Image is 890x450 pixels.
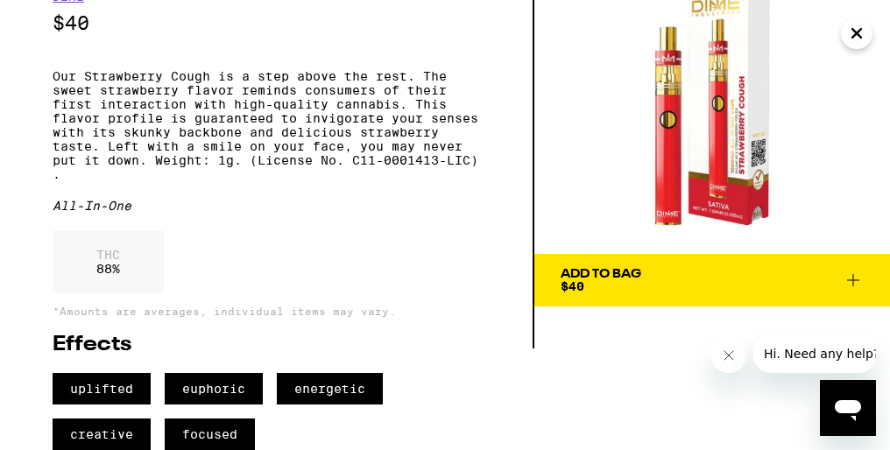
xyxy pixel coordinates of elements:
[561,279,584,293] span: $40
[53,334,480,355] h2: Effects
[753,334,876,373] iframe: Message from company
[53,12,480,34] p: $40
[165,373,263,404] span: euphoric
[53,373,151,404] span: uplifted
[53,199,480,213] div: All-In-One
[11,12,126,26] span: Hi. Need any help?
[277,373,383,404] span: energetic
[96,248,120,262] p: THC
[53,306,480,317] p: *Amounts are averages, individual items may vary.
[841,18,872,49] button: Close
[561,268,641,280] div: Add To Bag
[53,418,151,450] span: creative
[53,69,480,181] p: Our Strawberry Cough is a step above the rest. The sweet strawberry flavor reminds consumers of t...
[165,418,255,450] span: focused
[711,338,746,373] iframe: Close message
[534,254,890,306] button: Add To Bag$40
[53,230,164,293] div: 88 %
[820,380,876,436] iframe: Button to launch messaging window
